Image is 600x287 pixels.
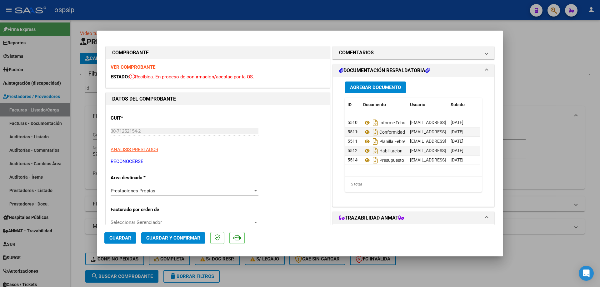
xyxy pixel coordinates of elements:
span: Guardar y Confirmar [146,235,200,241]
span: Prestaciones Propias [111,188,155,194]
datatable-header-cell: Usuario [407,98,448,111]
datatable-header-cell: Documento [361,98,407,111]
datatable-header-cell: Subido [448,98,479,111]
button: Agregar Documento [345,82,406,93]
datatable-header-cell: ID [345,98,361,111]
datatable-header-cell: Acción [479,98,511,111]
span: 55111 [347,139,360,144]
i: Descargar documento [371,118,379,128]
h1: COMENTARIOS [339,49,374,57]
span: Subido [451,102,465,107]
h1: TRAZABILIDAD ANMAT [339,214,404,222]
i: Descargar documento [371,136,379,146]
span: Informe Febrero [363,120,411,125]
div: Open Intercom Messenger [579,266,594,281]
span: ANALISIS PRESTADOR [111,147,158,152]
span: Recibida. En proceso de confirmacion/aceptac por la OS. [129,74,254,80]
h1: DOCUMENTACIÓN RESPALDATORIA [339,67,430,74]
p: RECONOCERSE [111,158,325,165]
span: [DATE] [451,157,463,162]
p: Facturado por orden de [111,206,175,213]
strong: DATOS DEL COMPROBANTE [112,96,176,102]
span: Seleccionar Gerenciador [111,220,253,225]
span: [DATE] [451,139,463,144]
mat-expansion-panel-header: DOCUMENTACIÓN RESPALDATORIA [333,64,494,77]
span: [EMAIL_ADDRESS][DOMAIN_NAME] - RECONOCERSE - [410,120,515,125]
span: ID [347,102,352,107]
span: Presupuesto Autorizado [363,158,427,163]
span: Usuario [410,102,425,107]
span: [DATE] [451,129,463,134]
span: 55140 [347,157,360,162]
span: Guardar [109,235,131,241]
mat-expansion-panel-header: COMENTARIOS [333,47,494,59]
p: Area destinado * [111,174,175,181]
span: [DATE] [451,120,463,125]
a: VER COMPROBANTE [111,64,155,70]
button: Guardar y Confirmar [141,232,205,244]
span: 55109 [347,120,360,125]
button: Guardar [104,232,136,244]
div: DOCUMENTACIÓN RESPALDATORIA [333,77,494,206]
mat-expansion-panel-header: TRAZABILIDAD ANMAT [333,212,494,224]
strong: COMPROBANTE [112,50,149,56]
p: CUIT [111,115,175,122]
span: [EMAIL_ADDRESS][DOMAIN_NAME] - RECONOCERSE - [410,139,515,144]
span: [DATE] [451,148,463,153]
span: Habilitacion [363,148,402,153]
span: Agregar Documento [350,85,401,90]
i: Descargar documento [371,146,379,156]
span: 55127 [347,148,360,153]
span: ESTADO: [111,74,129,80]
span: [EMAIL_ADDRESS][DOMAIN_NAME] - RECONOCERSE - [410,157,515,162]
span: [EMAIL_ADDRESS][DOMAIN_NAME] - RECONOCERSE - [410,148,515,153]
i: Descargar documento [371,155,379,165]
span: Conformidad Febrero [363,130,421,135]
span: Planilla Febrero [363,139,409,144]
span: 55110 [347,129,360,134]
span: [EMAIL_ADDRESS][DOMAIN_NAME] - RECONOCERSE - [410,129,515,134]
span: Documento [363,102,386,107]
div: 5 total [345,176,482,192]
i: Descargar documento [371,127,379,137]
